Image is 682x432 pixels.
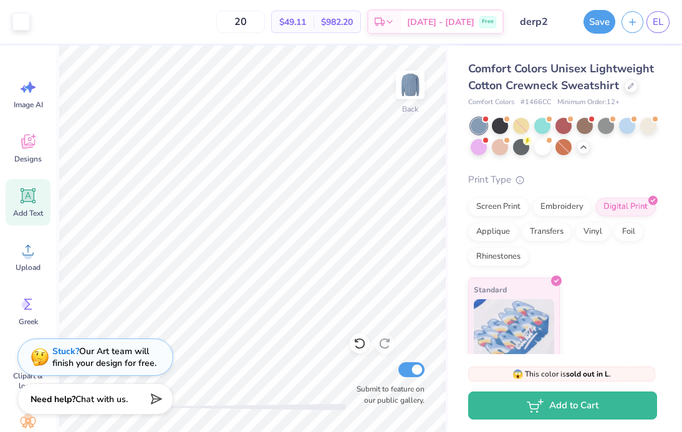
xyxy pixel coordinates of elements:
span: Comfort Colors [468,97,514,108]
span: Comfort Colors Unisex Lightweight Cotton Crewneck Sweatshirt [468,61,654,93]
span: # 1466CC [521,97,551,108]
span: Greek [19,317,38,327]
span: This color is . [512,368,611,380]
label: Submit to feature on our public gallery. [350,383,425,406]
span: Clipart & logos [7,371,49,391]
span: Designs [14,154,42,164]
input: – – [216,11,265,33]
span: $982.20 [321,16,353,29]
div: Screen Print [468,198,529,216]
span: $49.11 [279,16,306,29]
span: EL [653,15,663,29]
button: Add to Cart [468,391,657,420]
div: Embroidery [532,198,592,216]
div: Vinyl [575,223,610,241]
div: Digital Print [595,198,656,216]
span: Minimum Order: 12 + [557,97,620,108]
img: Standard [474,299,554,362]
img: Back [398,72,423,97]
span: Upload [16,262,41,272]
span: Chat with us. [75,393,128,405]
span: Add Text [13,208,43,218]
span: Image AI [14,100,43,110]
strong: Stuck? [52,345,79,357]
span: Standard [474,283,507,296]
span: [DATE] - [DATE] [407,16,474,29]
a: EL [646,11,670,33]
div: Foil [614,223,643,241]
strong: Need help? [31,393,75,405]
div: Applique [468,223,518,241]
strong: sold out in L [566,369,609,379]
input: Untitled Design [510,9,571,34]
div: Print Type [468,173,657,187]
div: Our Art team will finish your design for free. [52,345,156,369]
span: Free [482,17,494,26]
div: Back [402,103,418,115]
span: 😱 [512,368,523,380]
div: Transfers [522,223,572,241]
div: Rhinestones [468,247,529,266]
button: Save [584,10,615,34]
